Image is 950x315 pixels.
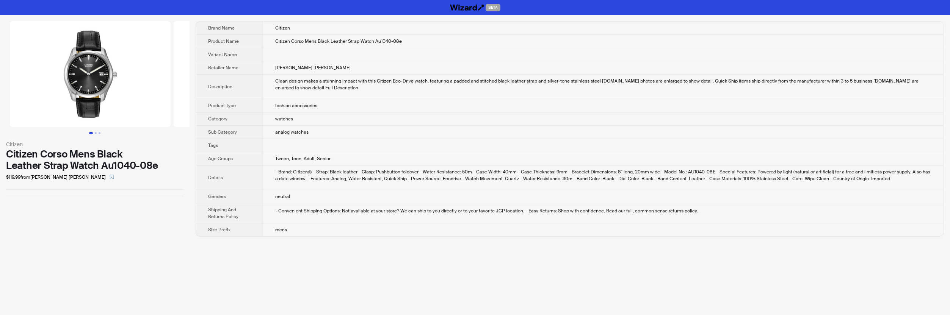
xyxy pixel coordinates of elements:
span: Details [208,175,223,181]
div: - Convenient Shipping Options: Not available at your store? We can ship to you directly or to you... [275,207,931,214]
span: Genders [208,193,226,200]
span: BETA [486,4,500,11]
span: Product Type [208,103,236,109]
span: Brand Name [208,25,235,31]
span: Size Prefix [208,227,230,233]
span: select [110,175,114,179]
span: Description [208,84,232,90]
div: Citizen [6,140,183,148]
span: Tags [208,142,218,148]
img: Citizen Corso Mens Black Leather Strap Watch Au1040-08e image 2 [174,21,334,127]
span: mens [275,227,287,233]
span: analog watches [275,129,309,135]
span: [PERSON_NAME] [PERSON_NAME] [275,65,351,71]
span: Age Groups [208,156,233,162]
button: Go to slide 2 [95,132,97,134]
span: Citizen [275,25,290,31]
span: watches [275,116,293,122]
div: Clean design makes a stunning impact with this Citizen Eco-Drive watch, featuring a padded and st... [275,78,931,91]
div: - Brand: Citizen® - Strap: Black leather - Clasp: Pushbutton foldover - Water Resistance: 50m - C... [275,168,931,182]
span: Retailer Name [208,65,238,71]
img: Citizen Corso Mens Black Leather Strap Watch Au1040-08e image 1 [10,21,171,127]
span: Variant Name [208,51,237,58]
div: $119.99 from [PERSON_NAME] [PERSON_NAME] [6,171,183,183]
span: fashion accessories [275,103,317,109]
span: Citizen Corso Mens Black Leather Strap Watch Au1040-08e [275,38,402,44]
span: Category [208,116,227,122]
button: Go to slide 1 [89,132,93,134]
span: Product Name [208,38,239,44]
span: Shipping And Returns Policy [208,207,238,220]
button: Go to slide 3 [99,132,100,134]
div: Citizen Corso Mens Black Leather Strap Watch Au1040-08e [6,148,183,171]
span: Sub Category [208,129,237,135]
span: Tween, Teen, Adult, Senior [275,156,331,162]
span: neutral [275,193,290,200]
